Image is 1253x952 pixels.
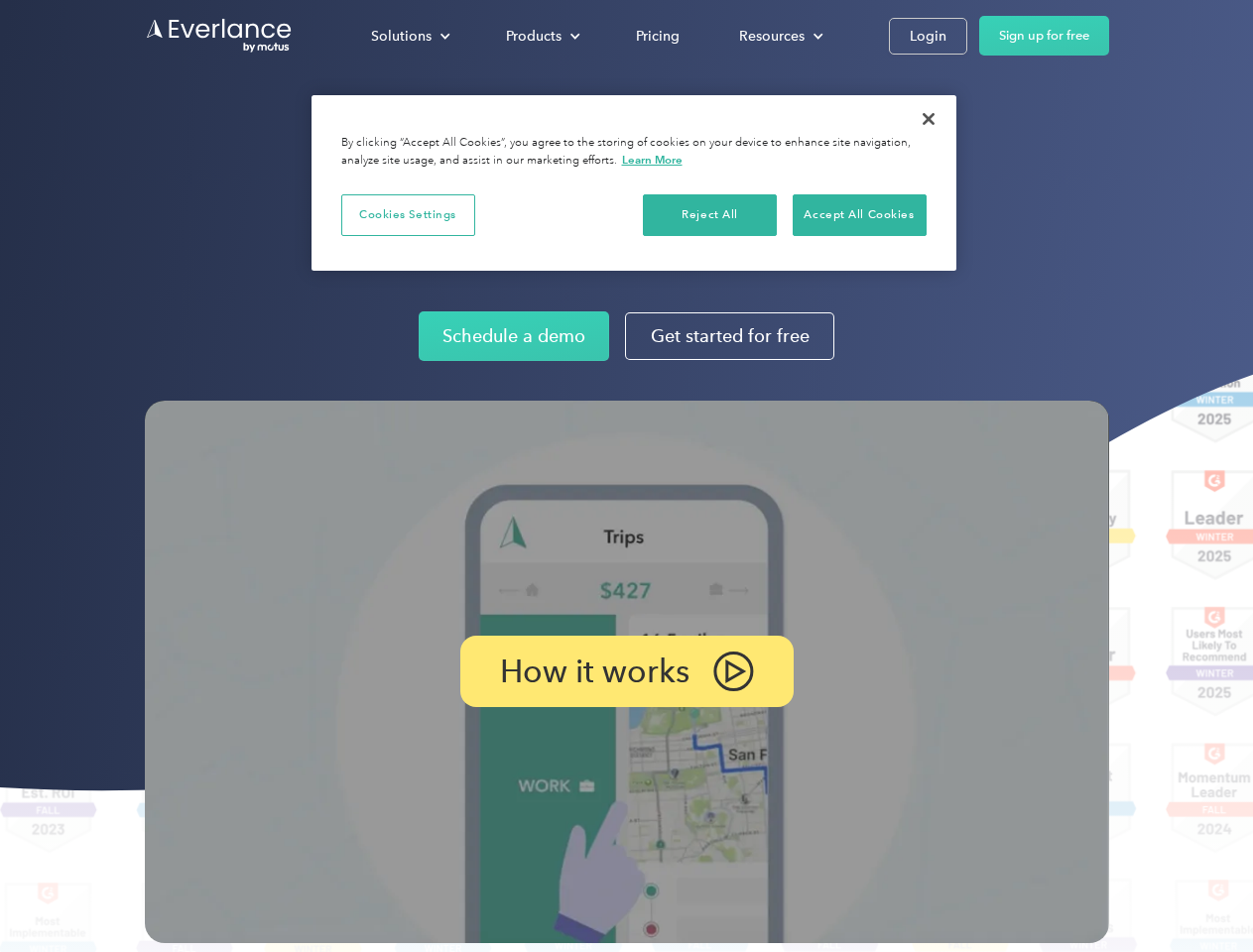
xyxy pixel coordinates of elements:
a: Login [889,18,967,55]
button: Close [907,97,950,141]
p: How it works [500,659,689,683]
div: Resources [739,24,805,49]
div: Products [506,24,562,49]
a: Go to homepage [145,17,294,55]
div: Resources [719,19,839,54]
div: Login [910,24,946,49]
div: Cookie banner [312,95,956,271]
div: Solutions [371,24,432,49]
div: By clicking “Accept All Cookies”, you agree to the storing of cookies on your device to enhance s... [341,135,927,170]
a: Get started for free [625,312,834,360]
input: Submit [146,118,246,160]
a: More information about your privacy, opens in a new tab [622,153,683,167]
button: Accept All Cookies [793,194,927,236]
a: Schedule a demo [419,311,609,361]
a: Sign up for free [979,16,1109,56]
button: Cookies Settings [341,194,475,236]
div: Solutions [351,19,466,54]
div: Privacy [312,95,956,271]
a: Pricing [616,19,699,54]
button: Reject All [643,194,777,236]
div: Pricing [636,24,680,49]
div: Products [486,19,596,54]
